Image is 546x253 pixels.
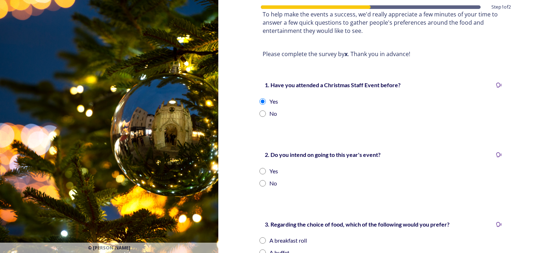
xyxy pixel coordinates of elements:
span: Step 1 of 2 [491,4,511,10]
div: No [269,179,277,188]
p: Please complete the survey by . Thank you in advance! [263,50,502,58]
div: Yes [269,97,278,106]
strong: 2. Do you intend on going to this year's event? [265,151,381,158]
strong: 3. Regarding the choice of food, which of the following would you prefer? [265,221,450,228]
strong: 1. Have you attended a Christmas Staff Event before? [265,81,401,88]
p: To help make the events a success, we'd really appreciate a few minutes of your time to answer a ... [263,10,502,35]
strong: x [344,50,348,58]
div: Yes [269,167,278,175]
div: A breakfast roll [269,236,307,245]
div: No [269,109,277,118]
span: © [PERSON_NAME] [88,244,130,251]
